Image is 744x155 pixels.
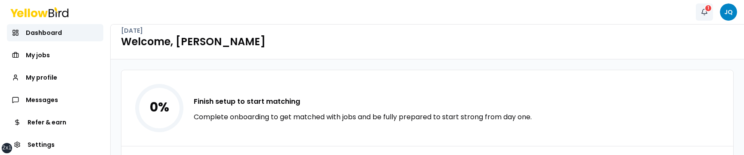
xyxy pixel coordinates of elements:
[26,28,62,37] span: Dashboard
[7,136,103,153] a: Settings
[194,112,532,122] p: Complete onboarding to get matched with jobs and be fully prepared to start strong from day one.
[7,24,103,41] a: Dashboard
[696,3,713,21] button: 1
[28,118,66,127] span: Refer & earn
[28,140,55,149] span: Settings
[26,96,58,104] span: Messages
[7,114,103,131] a: Refer & earn
[7,91,103,108] a: Messages
[720,3,737,21] span: JQ
[121,26,143,35] p: [DATE]
[194,96,532,107] h3: Finish setup to start matching
[7,69,103,86] a: My profile
[26,73,57,82] span: My profile
[7,46,103,64] a: My jobs
[704,4,712,12] div: 1
[26,51,50,59] span: My jobs
[121,35,734,49] h1: Welcome, [PERSON_NAME]
[150,98,169,116] tspan: 0 %
[2,145,12,152] div: 2xl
